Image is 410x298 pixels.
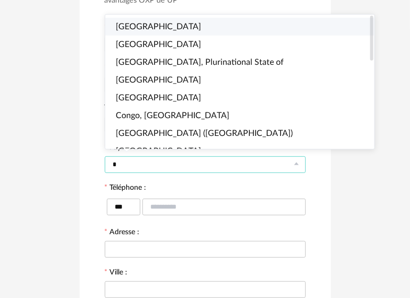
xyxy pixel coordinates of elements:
label: Téléphone : [105,184,147,193]
label: Ville : [105,269,128,278]
span: Congo, [GEOGRAPHIC_DATA] [116,111,229,120]
span: [GEOGRAPHIC_DATA] [116,94,201,102]
span: [GEOGRAPHIC_DATA] [116,76,201,84]
span: [GEOGRAPHIC_DATA] [116,22,201,31]
span: [GEOGRAPHIC_DATA] [116,40,201,49]
label: Adresse : [105,228,140,238]
span: [GEOGRAPHIC_DATA], Plurinational State of [116,58,284,66]
span: [GEOGRAPHIC_DATA] ([GEOGRAPHIC_DATA]) [116,129,293,137]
